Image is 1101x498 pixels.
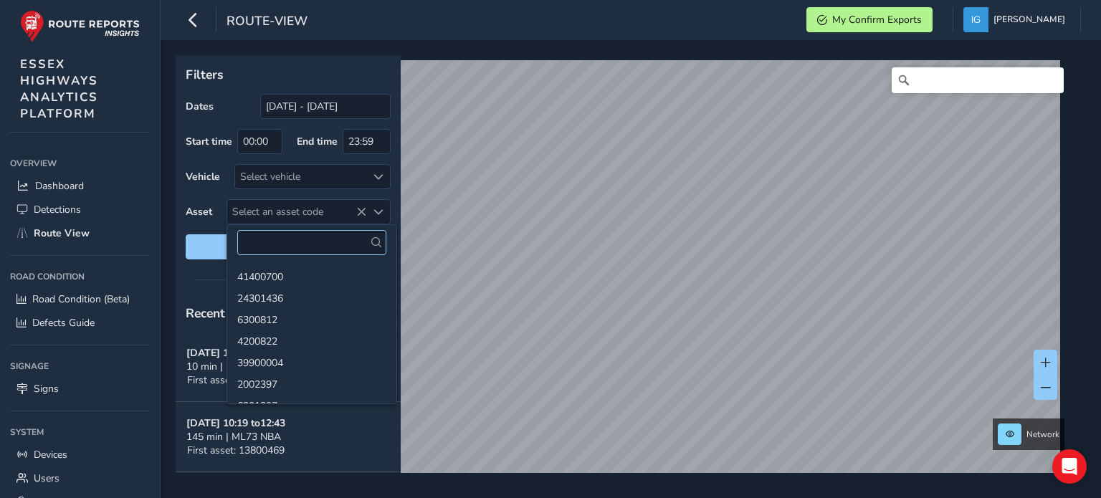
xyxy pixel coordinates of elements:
input: Search [892,67,1064,93]
li: 6301297 [227,394,396,416]
span: Defects Guide [32,316,95,330]
div: System [10,421,150,443]
a: Defects Guide [10,311,150,335]
label: Start time [186,135,232,148]
span: Signs [34,382,59,396]
span: Select an asset code [227,200,366,224]
a: Road Condition (Beta) [10,287,150,311]
img: diamond-layout [963,7,988,32]
span: Users [34,471,59,485]
li: 2002397 [227,373,396,394]
span: Route View [34,226,90,240]
a: Devices [10,443,150,466]
a: Signs [10,377,150,401]
span: First asset: 13800469 [187,444,285,457]
li: 6300812 [227,308,396,330]
span: My Confirm Exports [832,13,922,27]
li: 39900004 [227,351,396,373]
img: rr logo [20,10,140,42]
span: route-view [227,12,308,32]
label: Dates [186,100,214,113]
button: [PERSON_NAME] [963,7,1070,32]
a: Users [10,466,150,490]
li: 4200822 [227,330,396,351]
div: Overview [10,153,150,174]
label: End time [297,135,338,148]
span: Dashboard [35,179,84,193]
span: Devices [34,448,67,461]
span: 10 min | MD72 UHE [186,360,277,373]
button: [DATE] 11:10 to11:2010 min | MD72 UHEFirst asset: 32200807 [176,332,401,402]
li: 24301436 [227,287,396,308]
div: Select vehicle [235,165,366,188]
li: 41400700 [227,265,396,287]
strong: [DATE] 11:10 to 11:20 [186,346,285,360]
a: Detections [10,198,150,221]
button: [DATE] 10:19 to12:43145 min | ML73 NBAFirst asset: 13800469 [176,402,401,472]
span: Recent trips [186,305,256,322]
span: Road Condition (Beta) [32,292,130,306]
span: Reset filters [196,240,380,254]
span: First asset: 32200807 [187,373,285,387]
div: Select an asset code [366,200,390,224]
span: Detections [34,203,81,216]
p: Filters [186,65,391,84]
div: Signage [10,355,150,377]
label: Asset [186,205,212,219]
strong: [DATE] 10:19 to 12:43 [186,416,285,430]
canvas: Map [181,60,1060,489]
span: 145 min | ML73 NBA [186,430,281,444]
a: Route View [10,221,150,245]
button: My Confirm Exports [806,7,933,32]
span: ESSEX HIGHWAYS ANALYTICS PLATFORM [20,56,98,122]
label: Vehicle [186,170,220,183]
div: Road Condition [10,266,150,287]
span: [PERSON_NAME] [993,7,1065,32]
span: Network [1026,428,1059,440]
a: Dashboard [10,174,150,198]
button: Reset filters [186,234,391,259]
div: Open Intercom Messenger [1052,449,1087,484]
